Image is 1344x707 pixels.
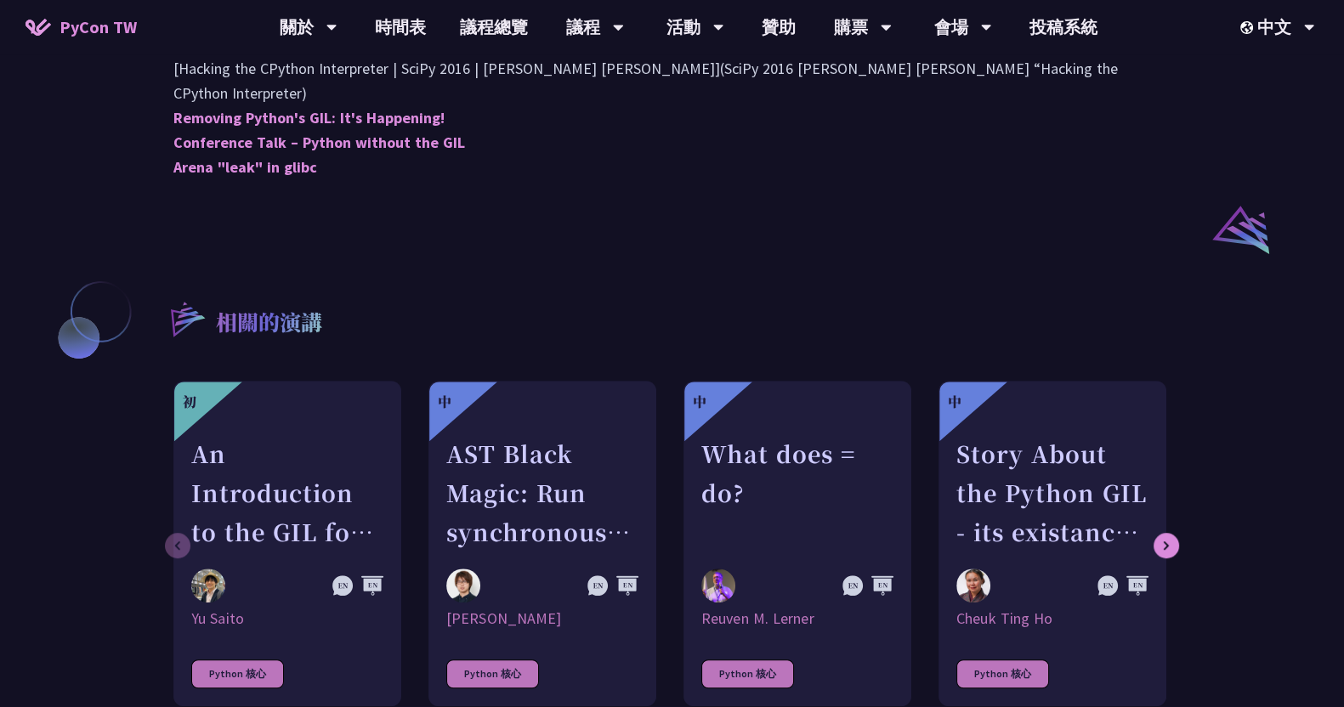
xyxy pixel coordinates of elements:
[446,608,638,629] div: [PERSON_NAME]
[701,434,893,551] div: What does = do?
[173,381,401,706] a: 初 An Introduction to the GIL for Python Beginners: Disabling It in Python 3.13 and Leveraging Con...
[683,381,911,706] a: 中 What does = do? Reuven M. Lerner Reuven M. Lerner Python 核心
[60,14,137,40] span: PyCon TW
[216,307,322,341] p: 相關的演講
[145,277,228,359] img: r3.8d01567.svg
[446,659,539,688] div: Python 核心
[173,133,465,152] a: Conference Talk – Python without the GIL
[939,381,1166,706] a: 中 Story About the Python GIL - its existance and the lack there of Cheuk Ting Ho Cheuk Ting Ho Py...
[26,19,51,36] img: Home icon of PyCon TW 2025
[173,108,445,127] a: Removing Python's GIL: It's Happening!
[956,434,1148,551] div: Story About the Python GIL - its existance and the lack there of
[183,392,196,412] div: 初
[446,568,480,602] img: Yuichiro Tachibana
[191,434,383,551] div: An Introduction to the GIL for Python Beginners: Disabling It in Python 3.13 and Leveraging Concu...
[173,157,317,177] a: Arena "leak" in glibc
[191,568,225,602] img: Yu Saito
[9,6,154,48] a: PyCon TW
[693,392,706,412] div: 中
[701,568,735,606] img: Reuven M. Lerner
[948,392,961,412] div: 中
[428,381,656,706] a: 中 AST Black Magic: Run synchronous Python code on asynchronous Pyodide Yuichiro Tachibana [PERSON...
[191,608,383,629] div: Yu Saito
[956,568,990,602] img: Cheuk Ting Ho
[438,392,451,412] div: 中
[446,434,638,551] div: AST Black Magic: Run synchronous Python code on asynchronous Pyodide
[701,608,893,629] div: Reuven M. Lerner
[1240,21,1257,34] img: Locale Icon
[956,659,1049,688] div: Python 核心
[701,659,794,688] div: Python 核心
[956,608,1148,629] div: Cheuk Ting Ho
[191,659,284,688] div: Python 核心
